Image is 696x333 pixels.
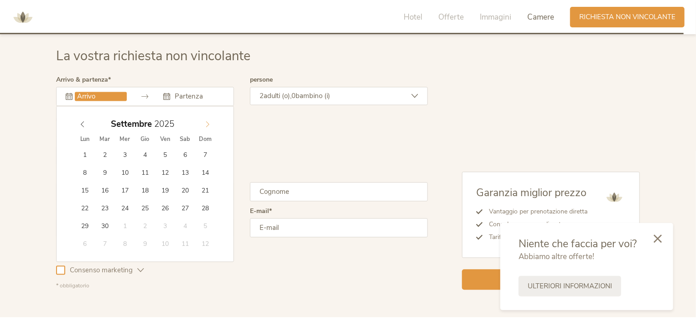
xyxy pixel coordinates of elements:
[111,120,152,129] span: Settembre
[56,282,428,290] div: * obbligatorio
[250,218,428,237] input: E-mail
[156,234,174,252] span: Ottobre 10, 2025
[176,199,194,217] span: Settembre 27, 2025
[603,186,626,208] img: AMONTI & LUNARIS Wellnessresort
[196,163,214,181] span: Settembre 14, 2025
[76,163,94,181] span: Settembre 8, 2025
[196,217,214,234] span: Ottobre 5, 2025
[196,234,214,252] span: Ottobre 12, 2025
[96,146,114,163] span: Settembre 2, 2025
[483,218,587,231] li: Consulenza personalizzata
[176,181,194,199] span: Settembre 20, 2025
[483,231,587,244] li: Tariffe vantaggiose
[76,199,94,217] span: Settembre 22, 2025
[579,12,675,22] span: Richiesta non vincolante
[75,136,95,142] span: Lun
[156,181,174,199] span: Settembre 19, 2025
[250,208,272,214] label: E-mail
[172,92,224,101] input: Partenza
[116,234,134,252] span: Ottobre 8, 2025
[156,146,174,163] span: Settembre 5, 2025
[480,12,511,22] span: Immagini
[76,217,94,234] span: Settembre 29, 2025
[156,199,174,217] span: Settembre 26, 2025
[250,182,428,201] input: Cognome
[291,91,296,100] span: 0
[176,217,194,234] span: Ottobre 4, 2025
[116,146,134,163] span: Settembre 3, 2025
[76,146,94,163] span: Settembre 1, 2025
[176,234,194,252] span: Ottobre 11, 2025
[176,163,194,181] span: Settembre 13, 2025
[75,92,127,101] input: Arrivo
[476,186,587,200] span: Garanzia miglior prezzo
[56,77,111,83] label: Arrivo & partenza
[404,12,422,22] span: Hotel
[116,163,134,181] span: Settembre 10, 2025
[519,276,621,297] a: Ulteriori informazioni
[56,47,250,65] span: La vostra richiesta non vincolante
[115,136,135,142] span: Mer
[76,181,94,199] span: Settembre 15, 2025
[136,217,154,234] span: Ottobre 2, 2025
[96,199,114,217] span: Settembre 23, 2025
[76,234,94,252] span: Ottobre 6, 2025
[156,163,174,181] span: Settembre 12, 2025
[195,136,215,142] span: Dom
[65,265,137,275] span: Consenso marketing
[136,234,154,252] span: Ottobre 9, 2025
[136,146,154,163] span: Settembre 4, 2025
[136,199,154,217] span: Settembre 25, 2025
[296,91,330,100] span: bambino (i)
[136,181,154,199] span: Settembre 18, 2025
[519,251,594,262] span: Abbiamo altre offerte!
[196,199,214,217] span: Settembre 28, 2025
[135,136,155,142] span: Gio
[527,12,554,22] span: Camere
[155,136,175,142] span: Ven
[116,181,134,199] span: Settembre 17, 2025
[264,91,291,100] span: adulti (o),
[152,118,182,130] input: Year
[196,181,214,199] span: Settembre 21, 2025
[483,205,587,218] li: Vantaggio per prenotazione diretta
[96,234,114,252] span: Ottobre 7, 2025
[96,181,114,199] span: Settembre 16, 2025
[95,136,115,142] span: Mar
[528,281,612,291] span: Ulteriori informazioni
[9,4,36,31] img: AMONTI & LUNARIS Wellnessresort
[260,91,264,100] span: 2
[176,146,194,163] span: Settembre 6, 2025
[96,217,114,234] span: Settembre 30, 2025
[136,163,154,181] span: Settembre 11, 2025
[116,217,134,234] span: Ottobre 1, 2025
[96,163,114,181] span: Settembre 9, 2025
[519,237,637,251] span: Niente che faccia per voi?
[250,77,273,83] label: persone
[9,14,36,20] a: AMONTI & LUNARIS Wellnessresort
[196,146,214,163] span: Settembre 7, 2025
[438,12,464,22] span: Offerte
[116,199,134,217] span: Settembre 24, 2025
[175,136,195,142] span: Sab
[156,217,174,234] span: Ottobre 3, 2025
